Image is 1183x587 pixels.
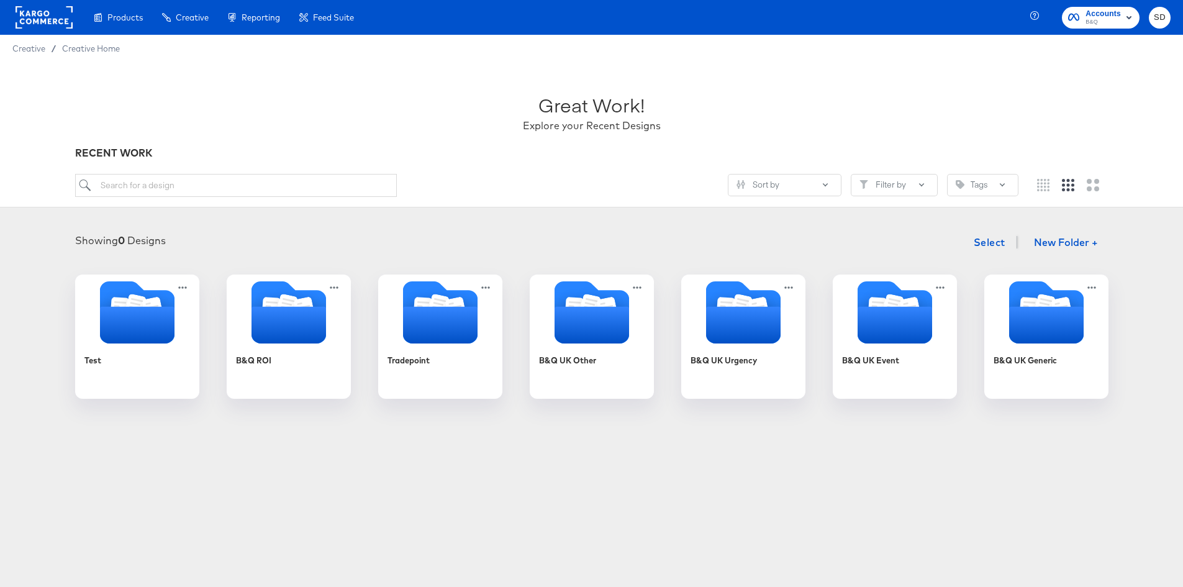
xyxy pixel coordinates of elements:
svg: Small grid [1037,179,1049,191]
span: Select [974,234,1005,251]
div: B&Q ROI [227,275,351,399]
span: Creative [12,43,45,53]
svg: Folder [984,281,1108,344]
div: B&Q UK Generic [984,275,1108,399]
div: Tradepoint [388,355,430,366]
button: TagTags [947,174,1018,196]
svg: Folder [681,281,805,344]
div: Great Work! [538,92,645,119]
button: Select [969,230,1010,255]
span: SD [1154,11,1166,25]
button: SlidersSort by [728,174,841,196]
div: B&Q UK Urgency [681,275,805,399]
div: Showing Designs [75,234,166,248]
div: RECENT WORK [75,146,1108,160]
div: B&Q UK Generic [994,355,1057,366]
svg: Tag [956,180,964,189]
button: FilterFilter by [851,174,938,196]
div: Test [75,275,199,399]
div: B&Q UK Event [833,275,957,399]
input: Search for a design [75,174,397,197]
span: / [45,43,62,53]
svg: Folder [227,281,351,344]
span: Creative [176,12,209,22]
span: Feed Suite [313,12,354,22]
svg: Folder [75,281,199,344]
svg: Large grid [1087,179,1099,191]
div: Tradepoint [378,275,502,399]
span: Reporting [242,12,280,22]
span: Products [107,12,143,22]
svg: Folder [378,281,502,344]
div: Test [84,355,101,366]
button: New Folder + [1023,232,1108,255]
div: B&Q UK Event [842,355,899,366]
svg: Folder [530,281,654,344]
svg: Folder [833,281,957,344]
div: B&Q UK Other [539,355,596,366]
a: Creative Home [62,43,120,53]
div: Explore your Recent Designs [523,119,661,133]
svg: Filter [859,180,868,189]
strong: 0 [118,234,125,247]
div: B&Q UK Other [530,275,654,399]
span: B&Q [1086,17,1121,27]
svg: Medium grid [1062,179,1074,191]
div: B&Q ROI [236,355,271,366]
div: B&Q UK Urgency [691,355,757,366]
span: Accounts [1086,7,1121,20]
svg: Sliders [737,180,745,189]
button: SD [1149,7,1171,29]
button: AccountsB&Q [1062,7,1140,29]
